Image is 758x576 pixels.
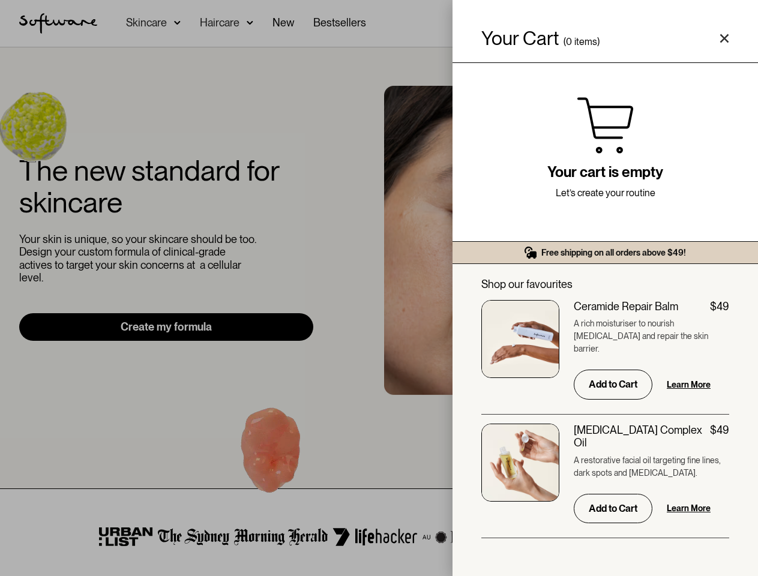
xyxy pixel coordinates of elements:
[574,424,710,449] div: [MEDICAL_DATA] Complex Oil
[481,300,559,378] img: Ceramide Repair Balm
[481,424,559,502] img: Retinol Complex Oil
[541,247,686,258] div: Free shipping on all orders above $49!
[574,370,652,399] input: Add to Cart
[574,317,729,355] p: A rich moisturiser to nourish [MEDICAL_DATA] and repair the skin barrier.
[667,502,711,514] a: Learn More
[574,494,652,523] input: Add to Cart
[556,186,655,200] p: Let’s create your routine
[481,278,729,290] div: Shop our favourites
[481,29,559,48] h4: Your Cart
[566,36,572,48] div: 0
[576,97,634,154] img: Cart icon
[710,300,729,313] div: $49
[667,379,711,391] a: Learn More
[574,454,729,479] p: A restorative facial oil targeting fine lines, dark spots and [MEDICAL_DATA].
[720,34,729,43] a: Close cart
[574,36,600,48] div: items)
[710,424,729,437] div: $49
[564,36,566,48] div: (
[547,164,663,181] h2: Your cart is empty
[574,300,678,313] div: Ceramide Repair Balm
